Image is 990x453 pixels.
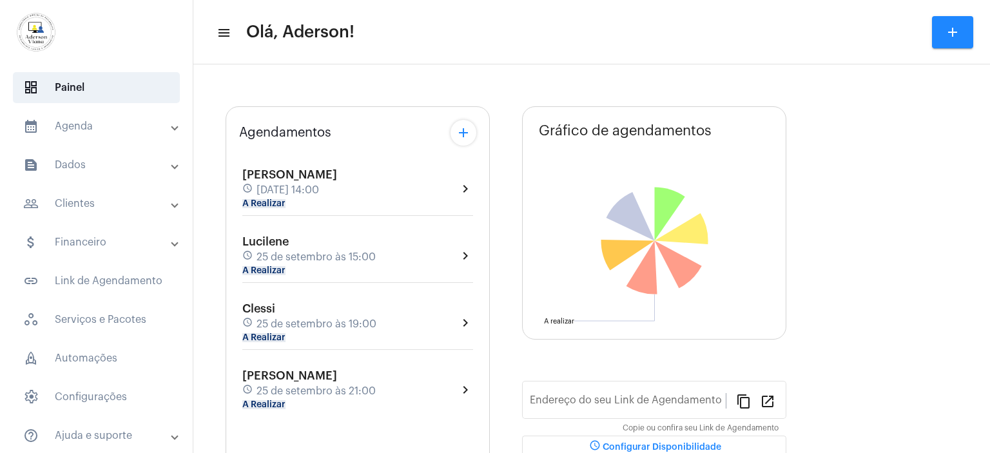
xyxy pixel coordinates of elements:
[458,248,473,264] mat-icon: chevron_right
[23,273,39,289] mat-icon: sidenav icon
[23,235,39,250] mat-icon: sidenav icon
[257,251,376,263] span: 25 de setembro às 15:00
[8,227,193,258] mat-expansion-panel-header: sidenav iconFinanceiro
[242,370,337,381] span: [PERSON_NAME]
[456,125,471,140] mat-icon: add
[23,157,39,173] mat-icon: sidenav icon
[13,265,180,296] span: Link de Agendamento
[458,315,473,331] mat-icon: chevron_right
[242,250,254,264] mat-icon: schedule
[242,400,286,409] mat-chip: A Realizar
[539,123,712,139] span: Gráfico de agendamentos
[760,393,775,409] mat-icon: open_in_new
[8,149,193,180] mat-expansion-panel-header: sidenav iconDados
[458,382,473,398] mat-icon: chevron_right
[23,119,172,134] mat-panel-title: Agenda
[242,303,275,314] span: Clessi
[23,428,172,443] mat-panel-title: Ajuda e suporte
[217,25,229,41] mat-icon: sidenav icon
[736,393,752,409] mat-icon: content_copy
[23,428,39,443] mat-icon: sidenav icon
[10,6,62,58] img: d7e3195d-0907-1efa-a796-b593d293ae59.png
[945,24,960,40] mat-icon: add
[544,318,574,325] text: A realizar
[23,351,39,366] span: sidenav icon
[246,22,354,43] span: Olá, Aderson!
[530,397,726,409] input: Link
[242,384,254,398] mat-icon: schedule
[242,199,286,208] mat-chip: A Realizar
[23,196,172,211] mat-panel-title: Clientes
[257,318,376,330] span: 25 de setembro às 19:00
[23,235,172,250] mat-panel-title: Financeiro
[242,333,286,342] mat-chip: A Realizar
[13,381,180,412] span: Configurações
[8,420,193,451] mat-expansion-panel-header: sidenav iconAjuda e suporte
[257,385,376,397] span: 25 de setembro às 21:00
[587,443,721,452] span: Configurar Disponibilidade
[239,126,331,140] span: Agendamentos
[242,236,289,247] span: Lucilene
[23,157,172,173] mat-panel-title: Dados
[13,343,180,374] span: Automações
[13,304,180,335] span: Serviços e Pacotes
[23,196,39,211] mat-icon: sidenav icon
[23,312,39,327] span: sidenav icon
[242,183,254,197] mat-icon: schedule
[8,188,193,219] mat-expansion-panel-header: sidenav iconClientes
[257,184,319,196] span: [DATE] 14:00
[13,72,180,103] span: Painel
[242,317,254,331] mat-icon: schedule
[242,169,337,180] span: [PERSON_NAME]
[23,389,39,405] span: sidenav icon
[623,424,779,433] mat-hint: Copie ou confira seu Link de Agendamento
[23,119,39,134] mat-icon: sidenav icon
[458,181,473,197] mat-icon: chevron_right
[8,111,193,142] mat-expansion-panel-header: sidenav iconAgenda
[23,80,39,95] span: sidenav icon
[242,266,286,275] mat-chip: A Realizar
